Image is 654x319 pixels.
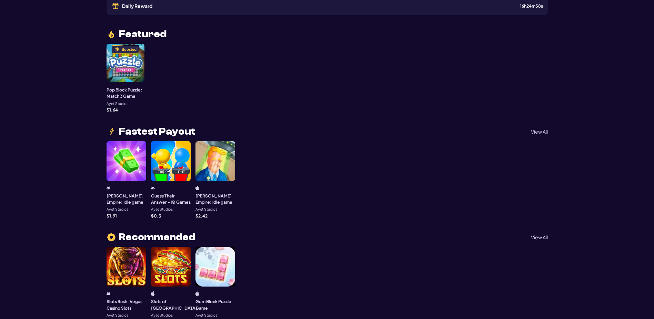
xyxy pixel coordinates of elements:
img: Gift icon [111,2,120,10]
p: $ 1.64 [107,108,118,112]
p: $ 2.42 [195,214,208,218]
p: View All [531,235,548,240]
span: Recommended [119,232,195,242]
span: Featured [119,29,167,39]
span: Fastest Payout [119,127,195,136]
p: $ 0.3 [151,214,161,218]
p: Ayet Studios [195,313,217,317]
p: Ayet Studios [151,207,173,211]
p: Ayet Studios [107,102,128,106]
h3: Pop Block Puzzle: Match 3 Game [107,87,144,99]
img: heart [107,232,116,242]
img: ios [151,291,155,296]
img: android [151,186,155,190]
p: Ayet Studios [107,313,128,317]
img: fire [107,29,116,39]
h3: Gem Block Puzzle Game [195,298,235,311]
img: android [107,186,110,190]
p: Ayet Studios [107,207,128,211]
span: Daily Reward [122,3,152,8]
div: 16 h 24 m 58 s [520,4,543,8]
p: Ayet Studios [195,207,217,211]
h3: Guess Their Answer - IQ Games [151,193,191,205]
p: Ayet Studios [151,313,173,317]
img: Boosted [114,47,119,52]
h3: [PERSON_NAME] Empire: idle game [195,193,235,205]
img: ios [195,186,199,190]
p: View All [531,129,548,134]
div: Boosted [122,48,137,51]
h3: Slots Rush: Vegas Casino Slots [107,298,146,311]
h3: Slots of [GEOGRAPHIC_DATA] [151,298,197,311]
img: android [107,291,110,296]
img: ios [195,291,199,296]
p: $ 1.91 [107,214,117,218]
img: lightning [107,127,116,136]
h3: [PERSON_NAME] Empire: Idle game [107,193,146,205]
